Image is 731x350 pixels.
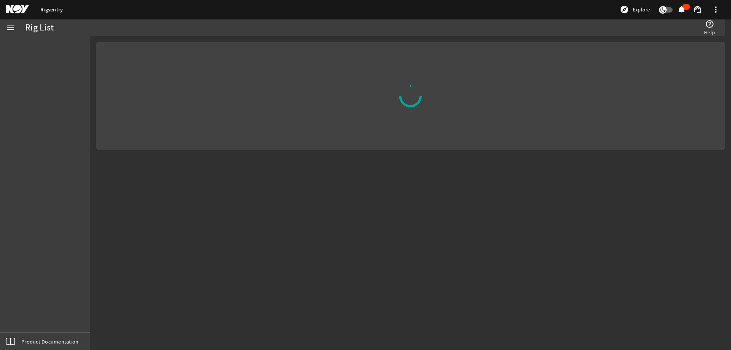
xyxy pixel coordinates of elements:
span: Explore [633,6,650,13]
span: Product Documentation [21,338,78,345]
mat-icon: explore [620,5,629,14]
a: Rigsentry [40,6,63,13]
mat-icon: help_outline [705,19,714,29]
button: more_vert [707,0,725,19]
button: Explore [617,3,653,16]
mat-icon: menu [6,23,15,32]
span: Help [704,29,715,36]
mat-icon: support_agent [693,5,702,14]
div: Rig List [25,24,54,32]
mat-icon: notifications [677,5,686,14]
